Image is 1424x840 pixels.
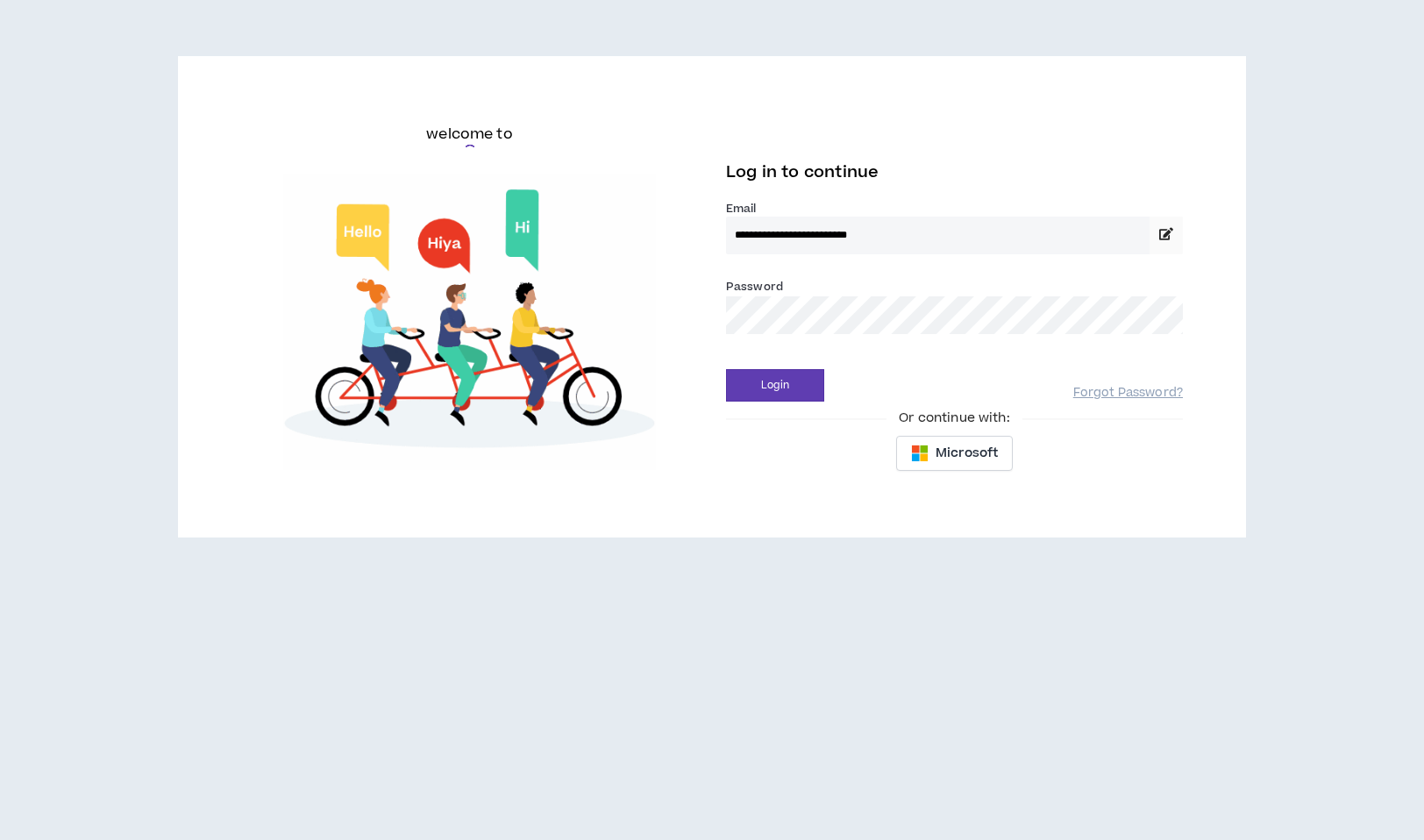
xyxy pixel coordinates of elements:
[726,161,879,183] span: Log in to continue
[896,436,1013,471] button: Microsoft
[936,444,998,463] span: Microsoft
[726,279,783,295] label: Password
[726,369,824,402] button: Login
[241,174,698,469] img: Welcome to Wripple
[886,409,1022,428] span: Or continue with:
[1073,385,1183,402] a: Forgot Password?
[726,201,1183,217] label: Email
[426,124,513,145] h6: welcome to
